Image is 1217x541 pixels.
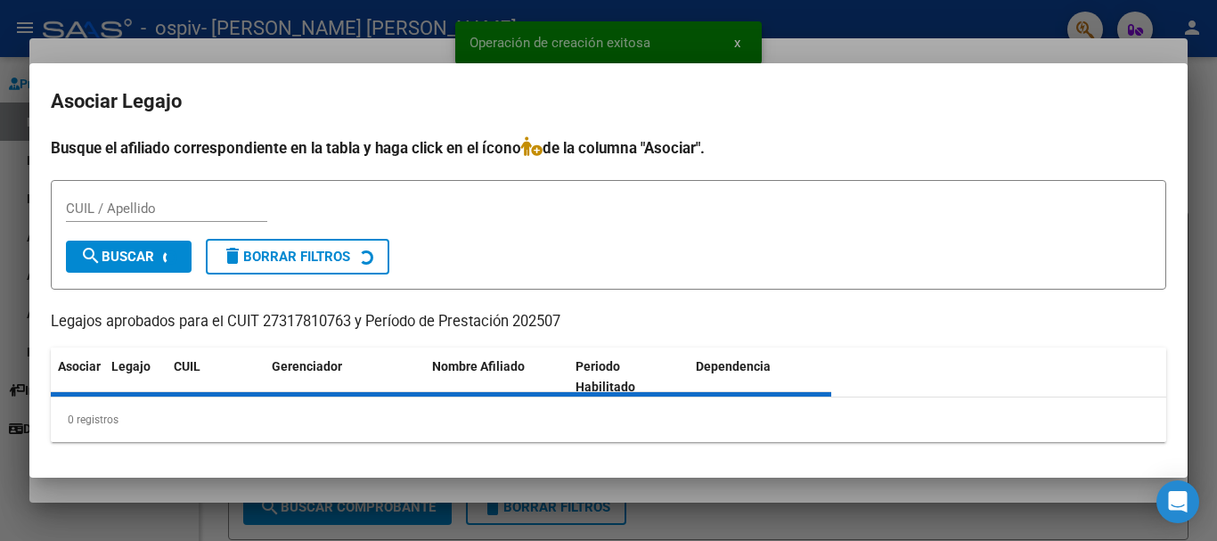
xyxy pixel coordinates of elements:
span: Asociar [58,359,101,373]
h2: Asociar Legajo [51,85,1166,119]
button: Borrar Filtros [206,239,389,275]
span: Nombre Afiliado [432,359,525,373]
span: Periodo Habilitado [576,359,635,394]
datatable-header-cell: CUIL [167,348,265,406]
span: Gerenciador [272,359,342,373]
button: Buscar [66,241,192,273]
datatable-header-cell: Periodo Habilitado [568,348,689,406]
h4: Busque el afiliado correspondiente en la tabla y haga click en el ícono de la columna "Asociar". [51,136,1166,160]
span: Dependencia [696,359,771,373]
div: Open Intercom Messenger [1156,480,1199,523]
mat-icon: delete [222,245,243,266]
mat-icon: search [80,245,102,266]
p: Legajos aprobados para el CUIT 27317810763 y Período de Prestación 202507 [51,311,1166,333]
datatable-header-cell: Legajo [104,348,167,406]
span: Borrar Filtros [222,249,350,265]
div: 0 registros [51,398,1166,442]
datatable-header-cell: Gerenciador [265,348,425,406]
datatable-header-cell: Dependencia [689,348,832,406]
span: Legajo [111,359,151,373]
span: Buscar [80,249,154,265]
datatable-header-cell: Nombre Afiliado [425,348,568,406]
datatable-header-cell: Asociar [51,348,104,406]
span: CUIL [174,359,200,373]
